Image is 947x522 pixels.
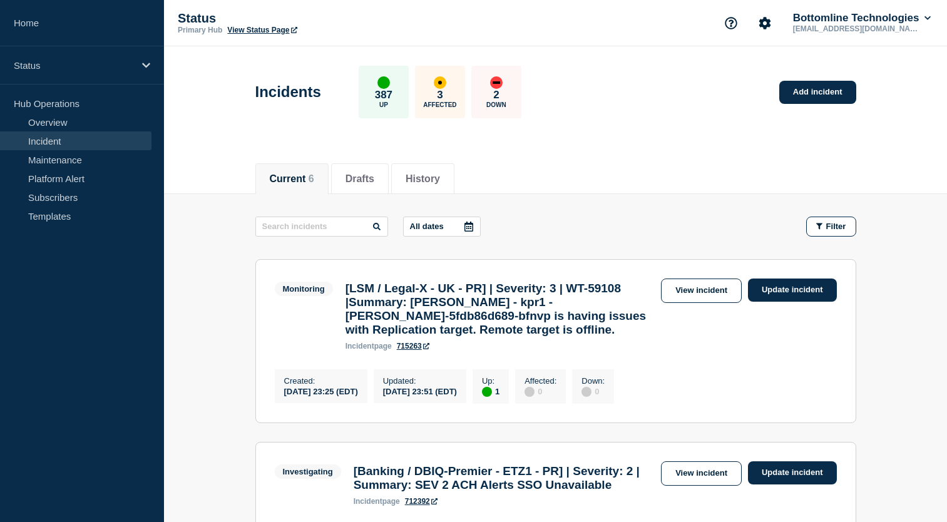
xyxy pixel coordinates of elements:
[383,386,457,396] div: [DATE] 23:51 (EDT)
[423,101,456,108] p: Affected
[406,173,440,185] button: History
[403,217,481,237] button: All dates
[255,83,321,101] h1: Incidents
[525,387,535,397] div: disabled
[383,376,457,386] p: Updated :
[284,386,358,396] div: [DATE] 23:25 (EDT)
[227,26,297,34] a: View Status Page
[490,76,503,89] div: down
[791,24,921,33] p: [EMAIL_ADDRESS][DOMAIN_NAME]
[437,89,443,101] p: 3
[379,101,388,108] p: Up
[178,11,428,26] p: Status
[354,464,655,492] h3: [Banking / DBIQ-Premier - ETZ1 - PR] | Severity: 2 | Summary: SEV 2 ACH Alerts SSO Unavailable
[748,461,837,484] a: Update incident
[270,173,314,185] button: Current 6
[410,222,444,231] p: All dates
[255,217,388,237] input: Search incidents
[482,376,499,386] p: Up :
[354,497,382,506] span: incident
[661,279,742,303] a: View incident
[581,376,605,386] p: Down :
[275,282,333,296] span: Monitoring
[309,173,314,184] span: 6
[284,376,358,386] p: Created :
[661,461,742,486] a: View incident
[346,342,392,351] p: page
[377,76,390,89] div: up
[14,60,134,71] p: Status
[434,76,446,89] div: affected
[346,282,655,337] h3: [LSM / Legal-X - UK - PR] | Severity: 3 | WT-59108 |Summary: [PERSON_NAME] - kpr1 - [PERSON_NAME]...
[525,386,556,397] div: 0
[405,497,438,506] a: 712392
[779,81,856,104] a: Add incident
[826,222,846,231] span: Filter
[493,89,499,101] p: 2
[482,386,499,397] div: 1
[581,387,591,397] div: disabled
[525,376,556,386] p: Affected :
[275,464,341,479] span: Investigating
[486,101,506,108] p: Down
[354,497,400,506] p: page
[791,12,933,24] button: Bottomline Technologies
[178,26,222,34] p: Primary Hub
[346,342,374,351] span: incident
[346,173,374,185] button: Drafts
[375,89,392,101] p: 387
[397,342,429,351] a: 715263
[748,279,837,302] a: Update incident
[581,386,605,397] div: 0
[482,387,492,397] div: up
[752,10,778,36] button: Account settings
[806,217,856,237] button: Filter
[718,10,744,36] button: Support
